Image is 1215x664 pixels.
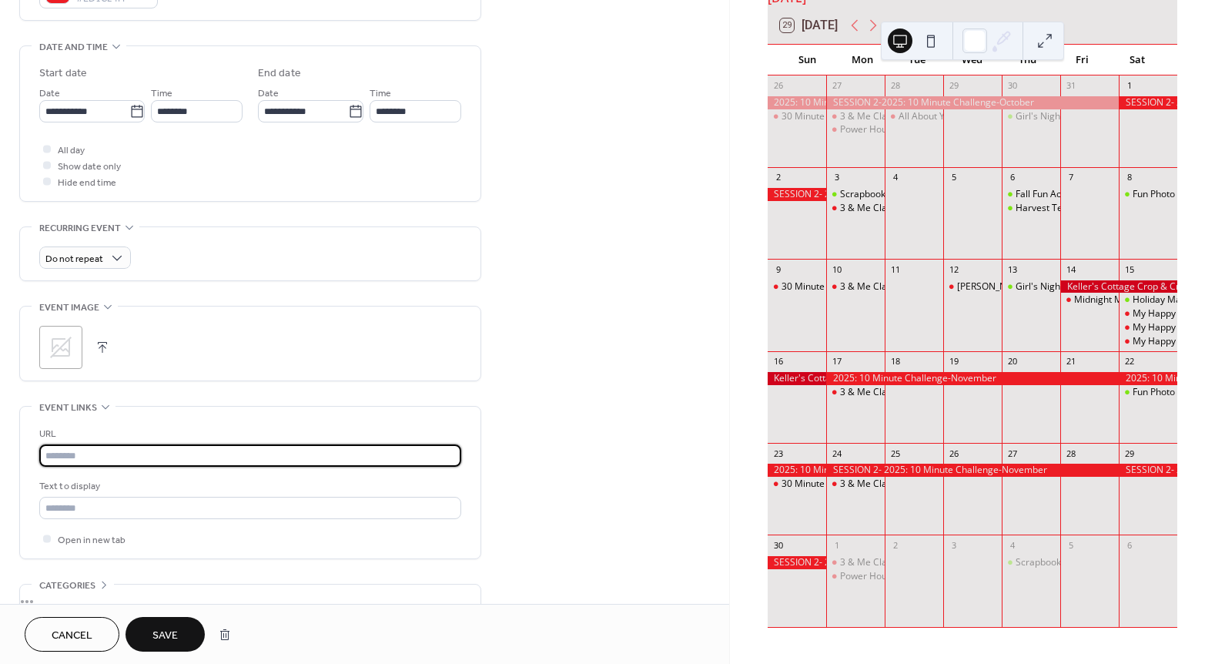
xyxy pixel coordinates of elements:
[1133,386,1215,399] div: Fun Photo Sessions
[782,110,865,123] div: 30 Minute Sessions
[775,15,843,36] button: 29[DATE]
[1123,539,1135,551] div: 6
[948,263,959,275] div: 12
[151,86,172,102] span: Time
[782,478,865,491] div: 30 Minute Sessions
[1065,172,1076,183] div: 7
[58,143,85,159] span: All day
[1016,110,1187,123] div: Girl's Night Out In [GEOGRAPHIC_DATA]
[1006,263,1018,275] div: 13
[39,578,95,594] span: Categories
[1060,293,1119,307] div: Midnight Madness
[1002,280,1060,293] div: Girl's Night Out In Boston
[39,65,87,82] div: Start date
[1119,96,1177,109] div: SESSION 2- 2025: 10 Minute Challenge-October
[1006,539,1018,551] div: 4
[126,617,205,652] button: Save
[948,172,959,183] div: 5
[840,188,904,201] div: Scrapbook 101
[943,280,1002,293] div: Keller's 101
[370,86,391,102] span: Time
[826,123,885,136] div: Power Hour PLUS Class: Fall Fun
[840,570,1020,583] div: Power Hour PLUS Class: Winter Memories
[58,532,126,548] span: Open in new tab
[1123,80,1135,92] div: 1
[1006,80,1018,92] div: 30
[1110,45,1165,75] div: Sat
[899,110,981,123] div: All About You Class
[772,356,784,367] div: 16
[782,280,865,293] div: 30 Minute Sessions
[1133,188,1215,201] div: Fun Photo Sessions
[1123,356,1135,367] div: 22
[39,400,97,416] span: Event links
[45,250,103,268] span: Do not repeat
[39,300,99,316] span: Event image
[1002,188,1060,201] div: Fall Fun Accordion Book
[1119,293,1177,307] div: Holiday Market
[1119,372,1177,385] div: 2025: 10 Minute Challenge-November
[258,86,279,102] span: Date
[889,263,901,275] div: 11
[768,188,826,201] div: SESSION 2- 2025: 10 Minute Challenge-October
[1119,464,1177,477] div: SESSION 2- 2025: 10 Minute Challenge-November
[831,263,842,275] div: 10
[948,448,959,459] div: 26
[772,448,784,459] div: 23
[957,280,1048,293] div: [PERSON_NAME] 101
[831,356,842,367] div: 17
[831,80,842,92] div: 27
[831,539,842,551] div: 1
[1002,556,1060,569] div: Scrapbooking 101
[1065,356,1076,367] div: 21
[826,188,885,201] div: Scrapbook 101
[768,110,826,123] div: 30 Minute Sessions
[1065,539,1076,551] div: 5
[1006,448,1018,459] div: 27
[258,65,301,82] div: End date
[1119,321,1177,334] div: My Happy Saturday-A Year of Holidays
[1123,263,1135,275] div: 15
[58,175,116,191] span: Hide end time
[39,39,108,55] span: Date and time
[1065,80,1076,92] div: 31
[1133,293,1198,307] div: Holiday Market
[948,539,959,551] div: 3
[1119,335,1177,348] div: My Happy Saturday-A Year of Celebrations
[831,172,842,183] div: 3
[840,110,918,123] div: 3 & Me Class Club
[948,356,959,367] div: 19
[1123,172,1135,183] div: 8
[889,80,901,92] div: 28
[826,464,1119,477] div: SESSION 2- 2025: 10 Minute Challenge-November
[1119,307,1177,320] div: My Happy Saturday-A Year In the Life
[39,326,82,369] div: ;
[1119,386,1177,399] div: Fun Photo Sessions
[835,45,889,75] div: Mon
[840,123,978,136] div: Power Hour PLUS Class: Fall Fun
[52,628,92,644] span: Cancel
[1016,556,1093,569] div: Scrapbooking 101
[826,110,885,123] div: 3 & Me Class Club
[768,372,826,385] div: Keller's Cottage Crop & Craft-November 2025
[1016,188,1117,201] div: Fall Fun Accordion Book
[768,556,826,569] div: SESSION 2- 2025: 10 Minute Challenge-November
[831,448,842,459] div: 24
[840,202,918,215] div: 3 & Me Class Club
[772,80,784,92] div: 26
[1016,280,1187,293] div: Girl's Night Out In [GEOGRAPHIC_DATA]
[1055,45,1110,75] div: Fri
[889,448,901,459] div: 25
[1016,202,1096,215] div: Harvest Tea Towel
[1065,263,1076,275] div: 14
[826,280,885,293] div: 3 & Me Class Club
[948,80,959,92] div: 29
[840,280,918,293] div: 3 & Me Class Club
[780,45,835,75] div: Sun
[39,220,121,236] span: Recurring event
[25,617,119,652] button: Cancel
[889,539,901,551] div: 2
[840,556,918,569] div: 3 & Me Class Club
[1123,448,1135,459] div: 29
[39,426,458,442] div: URL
